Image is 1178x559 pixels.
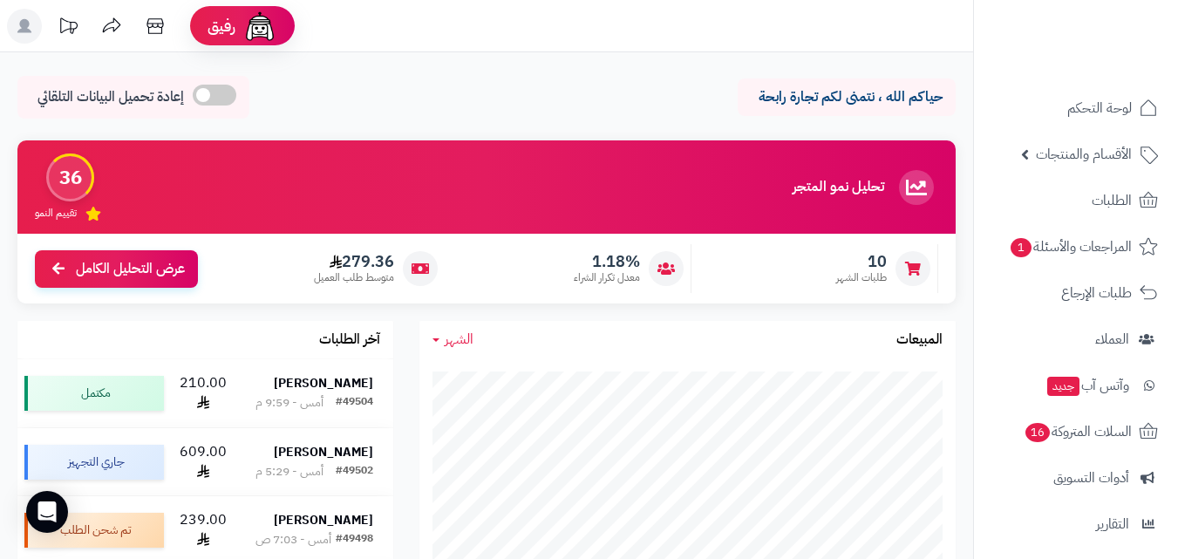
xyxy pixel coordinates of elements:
[336,394,373,412] div: #49504
[1092,188,1132,213] span: الطلبات
[574,252,640,271] span: 1.18%
[574,270,640,285] span: معدل تكرار الشراء
[37,87,184,107] span: إعادة تحميل البيانات التلقائي
[314,252,394,271] span: 279.36
[1047,377,1079,396] span: جديد
[1059,13,1161,50] img: logo-2.png
[208,16,235,37] span: رفيق
[984,365,1168,406] a: وآتس آبجديد
[836,252,887,271] span: 10
[76,259,185,279] span: عرض التحليل الكامل
[1061,281,1132,305] span: طلبات الإرجاع
[274,511,373,529] strong: [PERSON_NAME]
[836,270,887,285] span: طلبات الشهر
[984,226,1168,268] a: المراجعات والأسئلة1
[35,206,77,221] span: تقييم النمو
[171,428,235,496] td: 609.00
[336,463,373,481] div: #49502
[984,272,1168,314] a: طلبات الإرجاع
[24,445,164,480] div: جاري التجهيز
[336,531,373,549] div: #49498
[984,180,1168,222] a: الطلبات
[896,332,943,348] h3: المبيعات
[24,376,164,411] div: مكتمل
[46,9,90,48] a: تحديثات المنصة
[1053,466,1129,490] span: أدوات التسويق
[26,491,68,533] div: Open Intercom Messenger
[255,463,323,481] div: أمس - 5:29 م
[984,87,1168,129] a: لوحة التحكم
[171,359,235,427] td: 210.00
[35,250,198,288] a: عرض التحليل الكامل
[274,374,373,392] strong: [PERSON_NAME]
[984,457,1168,499] a: أدوات التسويق
[1067,96,1132,120] span: لوحة التحكم
[1011,238,1032,257] span: 1
[1096,512,1129,536] span: التقارير
[314,270,394,285] span: متوسط طلب العميل
[242,9,277,44] img: ai-face.png
[255,394,323,412] div: أمس - 9:59 م
[274,443,373,461] strong: [PERSON_NAME]
[1095,327,1129,351] span: العملاء
[984,411,1168,453] a: السلات المتروكة16
[1025,423,1050,442] span: 16
[24,513,164,548] div: تم شحن الطلب
[984,318,1168,360] a: العملاء
[984,503,1168,545] a: التقارير
[1009,235,1132,259] span: المراجعات والأسئلة
[793,180,884,195] h3: تحليل نمو المتجر
[1024,419,1132,444] span: السلات المتروكة
[1045,373,1129,398] span: وآتس آب
[319,332,380,348] h3: آخر الطلبات
[255,531,331,549] div: أمس - 7:03 ص
[432,330,473,350] a: الشهر
[751,87,943,107] p: حياكم الله ، نتمنى لكم تجارة رابحة
[1036,142,1132,167] span: الأقسام والمنتجات
[445,329,473,350] span: الشهر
